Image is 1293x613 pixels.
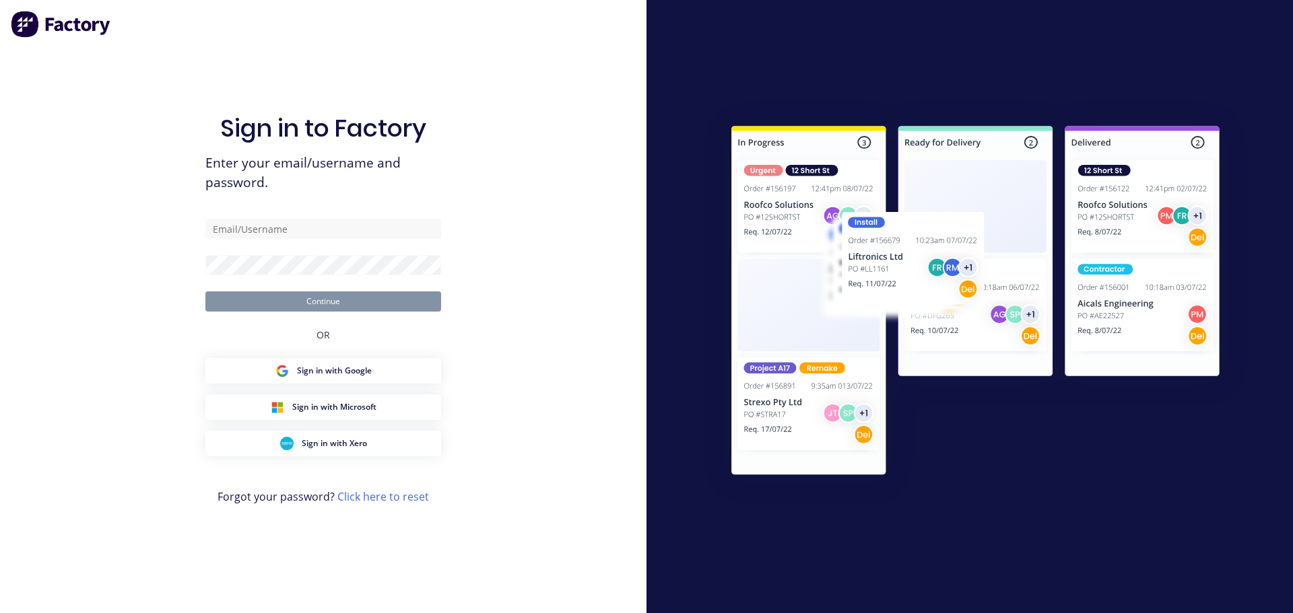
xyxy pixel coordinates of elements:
[337,489,429,504] a: Click here to reset
[205,358,441,384] button: Google Sign inSign in with Google
[275,364,289,377] img: Google Sign in
[205,219,441,239] input: Email/Username
[302,437,367,449] span: Sign in with Xero
[702,99,1249,507] img: Sign in
[205,291,441,312] button: Continue
[280,437,294,450] img: Xero Sign in
[218,489,429,505] span: Forgot your password?
[11,11,112,38] img: Factory
[205,153,441,192] span: Enter your email/username and password.
[317,312,330,358] div: OR
[271,400,284,414] img: Microsoft Sign in
[297,365,372,377] span: Sign in with Google
[292,401,376,413] span: Sign in with Microsoft
[205,394,441,420] button: Microsoft Sign inSign in with Microsoft
[220,114,426,143] h1: Sign in to Factory
[205,431,441,456] button: Xero Sign inSign in with Xero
